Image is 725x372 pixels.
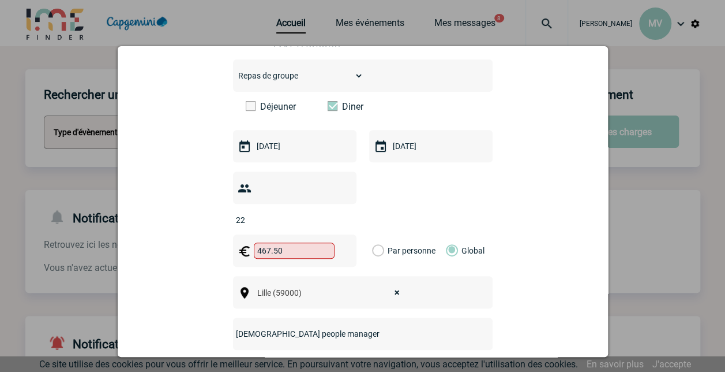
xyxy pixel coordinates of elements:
[372,235,385,267] label: Par personne
[253,285,411,301] span: Lille (59000)
[446,235,453,267] label: Global
[233,326,462,341] input: Nom de l'événement
[233,213,341,228] input: Nombre de participants
[246,101,312,112] label: Déjeuner
[390,139,469,154] input: Date de fin
[395,285,400,301] span: ×
[254,139,333,154] input: Date de début
[328,101,394,112] label: Diner
[254,243,335,259] input: Budget HT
